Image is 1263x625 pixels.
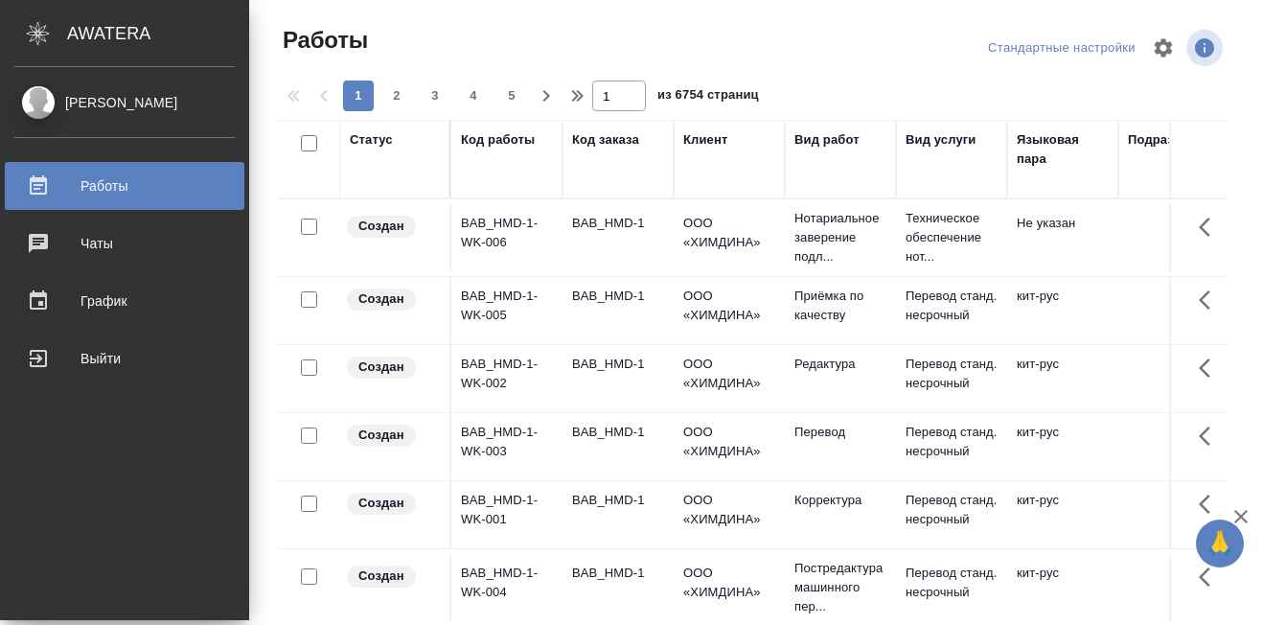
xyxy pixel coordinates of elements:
div: BAB_HMD-1 [572,423,664,442]
button: 2 [381,81,412,111]
p: Техническое обеспечение нот... [906,209,998,266]
div: split button [983,34,1140,63]
div: AWATERA [67,14,249,53]
span: 4 [458,86,489,105]
td: Не указан [1007,204,1118,271]
span: 2 [381,86,412,105]
p: Редактура [794,355,886,374]
div: BAB_HMD-1 [572,355,664,374]
span: Работы [278,25,368,56]
span: Посмотреть информацию [1186,30,1227,66]
span: 🙏 [1204,523,1236,564]
span: 5 [496,86,527,105]
div: Клиент [683,130,727,150]
p: Перевод станд. несрочный [906,423,998,461]
td: BAB_HMD-1-WK-006 [451,204,563,271]
p: ООО «ХИМДИНА» [683,287,775,325]
div: График [14,287,235,315]
td: BAB_HMD-1-WK-004 [451,554,563,621]
p: Создан [358,358,404,377]
p: Перевод [794,423,886,442]
p: Создан [358,567,404,586]
p: Перевод станд. несрочный [906,287,998,325]
button: Здесь прячутся важные кнопки [1187,481,1233,527]
p: ООО «ХИМДИНА» [683,564,775,602]
span: Настроить таблицу [1140,25,1186,71]
div: Работы [14,172,235,200]
div: Код работы [461,130,535,150]
p: Перевод станд. несрочный [906,355,998,393]
button: 5 [496,81,527,111]
button: Здесь прячутся важные кнопки [1187,554,1233,600]
button: Здесь прячутся важные кнопки [1187,277,1233,323]
button: 4 [458,81,489,111]
td: BAB_HMD-1-WK-003 [451,413,563,480]
td: кит-рус [1007,481,1118,548]
div: Вид услуги [906,130,976,150]
button: Здесь прячутся важные кнопки [1187,345,1233,391]
div: BAB_HMD-1 [572,287,664,306]
span: из 6754 страниц [657,83,759,111]
p: ООО «ХИМДИНА» [683,491,775,529]
div: Языковая пара [1017,130,1109,169]
td: кит-рус [1007,413,1118,480]
a: Выйти [5,335,244,382]
td: BAB_HMD-1-WK-001 [451,481,563,548]
div: Чаты [14,229,235,258]
td: BAB_HMD-1-WK-002 [451,345,563,412]
td: кит-рус [1007,345,1118,412]
p: Перевод станд. несрочный [906,564,998,602]
p: Нотариальное заверение подл... [794,209,886,266]
p: ООО «ХИМДИНА» [683,355,775,393]
div: Заказ еще не согласован с клиентом, искать исполнителей рано [345,491,440,517]
div: Заказ еще не согласован с клиентом, искать исполнителей рано [345,287,440,312]
button: 3 [420,81,450,111]
p: Создан [358,426,404,445]
p: Приёмка по качеству [794,287,886,325]
td: кит-рус [1007,554,1118,621]
div: Заказ еще не согласован с клиентом, искать исполнителей рано [345,564,440,590]
p: Создан [358,494,404,513]
p: ООО «ХИМДИНА» [683,214,775,252]
div: BAB_HMD-1 [572,564,664,583]
div: Код заказа [572,130,639,150]
p: Постредактура машинного пер... [794,559,886,616]
div: Заказ еще не согласован с клиентом, искать исполнителей рано [345,423,440,449]
a: Чаты [5,220,244,267]
div: Вид работ [794,130,860,150]
div: Выйти [14,344,235,373]
p: Создан [358,289,404,309]
button: Здесь прячутся важные кнопки [1187,413,1233,459]
p: Перевод станд. несрочный [906,491,998,529]
span: 3 [420,86,450,105]
div: BAB_HMD-1 [572,214,664,233]
div: Заказ еще не согласован с клиентом, искать исполнителей рано [345,214,440,240]
div: BAB_HMD-1 [572,491,664,510]
div: Подразделение [1128,130,1227,150]
div: Статус [350,130,393,150]
div: Заказ еще не согласован с клиентом, искать исполнителей рано [345,355,440,381]
button: 🙏 [1196,520,1244,567]
td: BAB_HMD-1-WK-005 [451,277,563,344]
p: Корректура [794,491,886,510]
a: График [5,277,244,325]
p: Создан [358,217,404,236]
button: Здесь прячутся важные кнопки [1187,204,1233,250]
td: кит-рус [1007,277,1118,344]
div: [PERSON_NAME] [14,92,235,113]
a: Работы [5,162,244,210]
p: ООО «ХИМДИНА» [683,423,775,461]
